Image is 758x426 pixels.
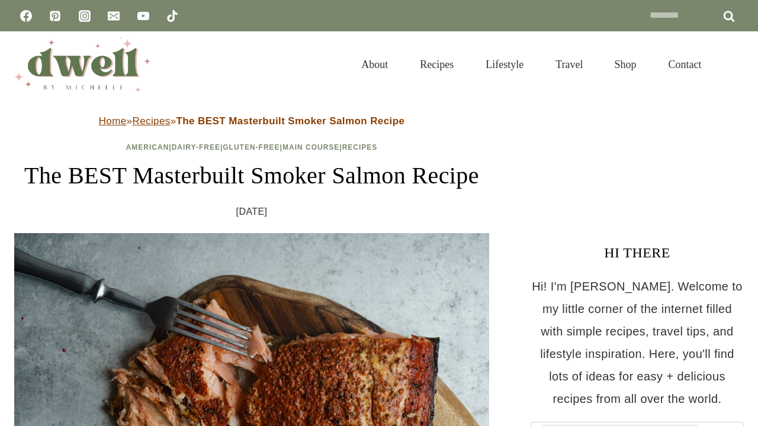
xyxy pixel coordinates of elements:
a: Dairy-Free [172,143,220,151]
button: View Search Form [724,54,744,75]
strong: The BEST Masterbuilt Smoker Salmon Recipe [176,115,405,127]
a: Travel [539,44,599,85]
a: Recipes [404,44,470,85]
a: Recipes [132,115,170,127]
a: Home [99,115,127,127]
span: » » [99,115,405,127]
a: Main Course [282,143,339,151]
span: | | | | [126,143,378,151]
a: TikTok [160,4,184,28]
h3: HI THERE [531,242,744,263]
a: Pinterest [43,4,67,28]
a: Email [102,4,126,28]
h1: The BEST Masterbuilt Smoker Salmon Recipe [14,158,489,193]
a: Gluten-Free [223,143,280,151]
a: About [345,44,404,85]
a: Contact [653,44,718,85]
p: Hi! I'm [PERSON_NAME]. Welcome to my little corner of the internet filled with simple recipes, tr... [531,275,744,410]
a: Instagram [73,4,97,28]
time: [DATE] [236,203,268,221]
a: YouTube [131,4,155,28]
a: American [126,143,169,151]
a: Facebook [14,4,38,28]
img: DWELL by michelle [14,37,150,92]
nav: Primary Navigation [345,44,718,85]
a: Recipes [342,143,378,151]
a: Lifestyle [470,44,539,85]
a: Shop [599,44,653,85]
